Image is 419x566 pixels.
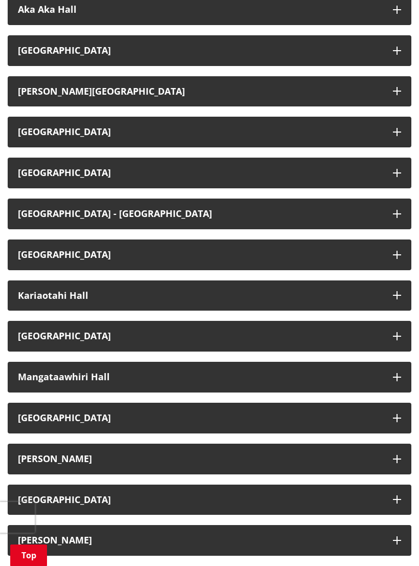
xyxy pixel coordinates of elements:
h3: Kariaotahi Hall [18,291,383,301]
h3: [GEOGRAPHIC_DATA] [18,331,383,341]
button: [GEOGRAPHIC_DATA] [8,485,411,515]
h3: [GEOGRAPHIC_DATA] [18,250,383,260]
button: [GEOGRAPHIC_DATA] [8,403,411,433]
h3: [GEOGRAPHIC_DATA] [18,495,383,505]
button: [GEOGRAPHIC_DATA] [8,240,411,270]
iframe: Messenger Launcher [372,523,409,560]
h3: Mangataawhiri Hall [18,372,383,382]
button: [GEOGRAPHIC_DATA] [8,321,411,352]
button: Kariaotahi Hall [8,280,411,311]
h3: [PERSON_NAME] [18,454,383,464]
button: [GEOGRAPHIC_DATA] - [GEOGRAPHIC_DATA] [8,199,411,229]
button: [PERSON_NAME] [8,444,411,474]
button: Mangataawhiri Hall [8,362,411,393]
h3: [GEOGRAPHIC_DATA] [18,127,383,137]
button: [GEOGRAPHIC_DATA] [8,158,411,188]
button: [PERSON_NAME] [8,525,411,556]
button: [PERSON_NAME][GEOGRAPHIC_DATA] [8,76,411,107]
a: Top [10,545,47,566]
h3: [GEOGRAPHIC_DATA] [18,413,383,423]
h3: [GEOGRAPHIC_DATA] - [GEOGRAPHIC_DATA] [18,209,383,219]
h3: [GEOGRAPHIC_DATA] [18,46,383,56]
button: [GEOGRAPHIC_DATA] [8,35,411,66]
button: [GEOGRAPHIC_DATA] [8,117,411,147]
div: [PERSON_NAME][GEOGRAPHIC_DATA] [18,86,383,97]
h3: [PERSON_NAME] [18,535,383,546]
h3: [GEOGRAPHIC_DATA] [18,168,383,178]
h3: Aka Aka Hall [18,5,383,15]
